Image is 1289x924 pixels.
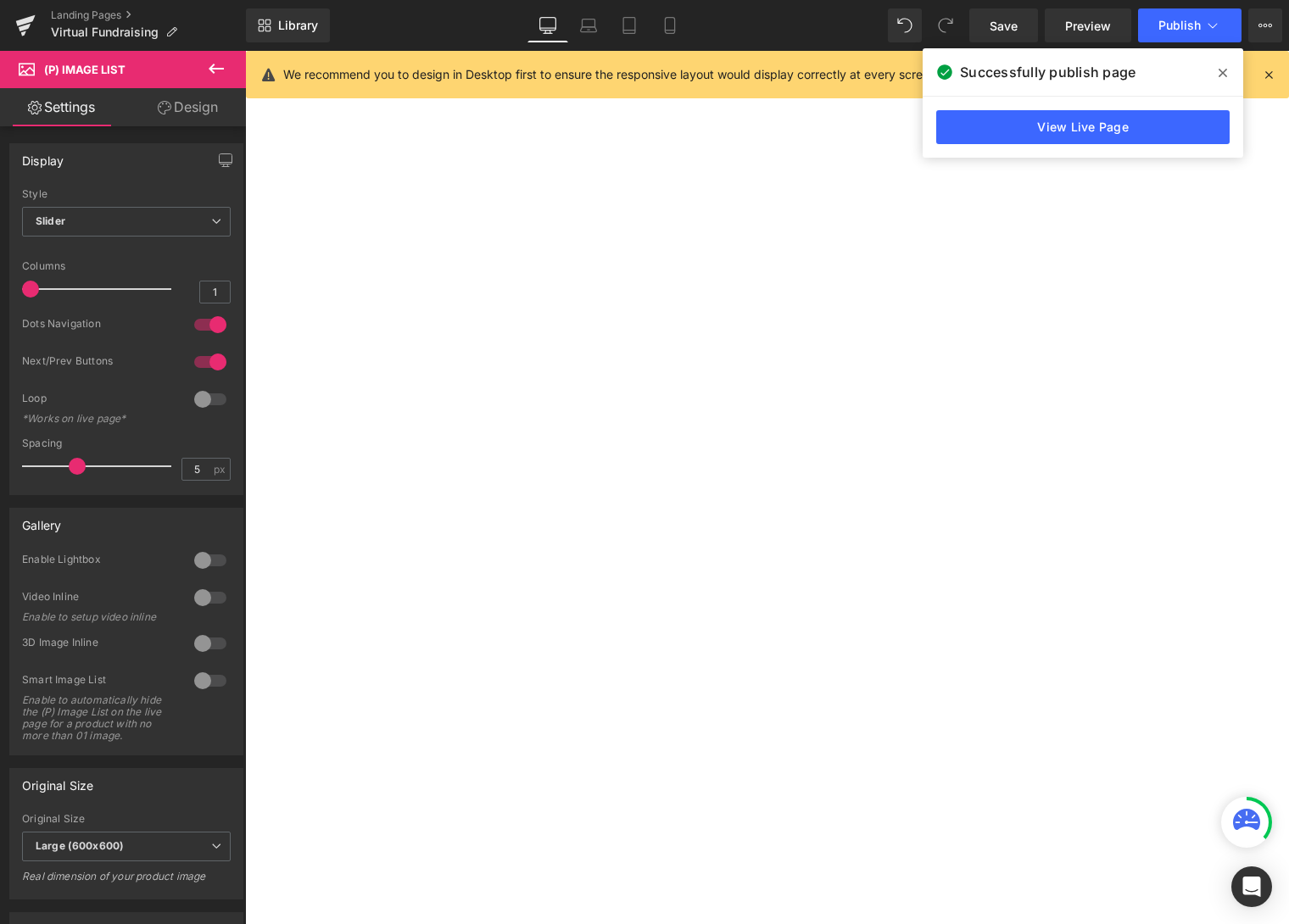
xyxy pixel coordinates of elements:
[246,8,330,42] a: New Library
[22,144,64,168] div: Display
[22,437,231,449] div: Spacing
[51,25,159,39] span: Virtual Fundraising
[960,62,1136,82] span: Successfully publish page
[283,65,1059,84] p: We recommend you to design in Desktop first to ensure the responsive layout would display correct...
[22,260,231,272] div: Columns
[990,17,1018,35] span: Save
[1158,19,1201,32] span: Publish
[650,8,690,42] a: Mobile
[936,110,1230,144] a: View Live Page
[22,413,175,425] div: *Works on live page*
[1248,8,1282,42] button: More
[22,673,177,691] div: Smart Image List
[22,553,177,571] div: Enable Lightbox
[44,63,126,76] span: (P) Image List
[278,18,318,33] span: Library
[22,354,177,372] div: Next/Prev Buttons
[888,8,922,42] button: Undo
[1231,866,1272,907] div: Open Intercom Messenger
[126,88,249,126] a: Design
[527,8,568,42] a: Desktop
[22,590,177,608] div: Video Inline
[22,188,231,200] div: Style
[51,8,246,22] a: Landing Pages
[22,870,231,894] div: Real dimension of your product image
[568,8,609,42] a: Laptop
[22,392,177,409] div: Loop
[22,509,61,532] div: Gallery
[36,839,124,852] b: Large (600x600)
[214,464,228,475] span: px
[22,769,93,793] div: Original Size
[22,611,175,623] div: Enable to setup video inline
[1045,8,1131,42] a: Preview
[22,813,231,825] div: Original Size
[929,8,963,42] button: Redo
[1065,17,1111,35] span: Preview
[36,214,65,227] b: Slider
[22,317,177,335] div: Dots Navigation
[609,8,650,42] a: Tablet
[22,636,177,654] div: 3D Image Inline
[22,694,175,742] div: Enable to automatically hide the (P) Image List on the live page for a product with no more than ...
[1138,8,1242,42] button: Publish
